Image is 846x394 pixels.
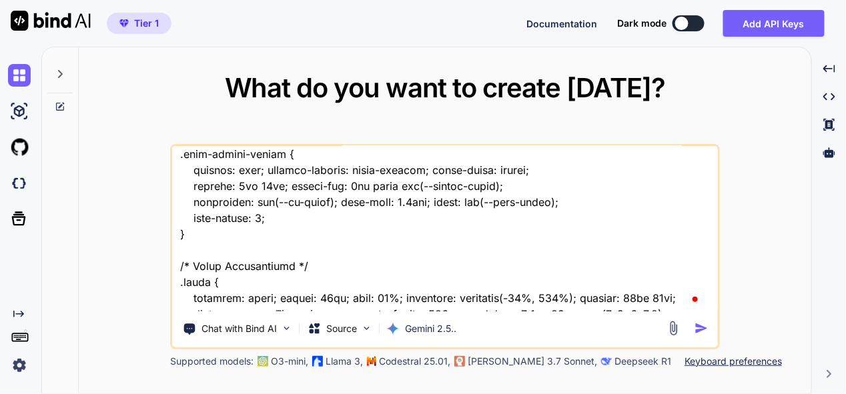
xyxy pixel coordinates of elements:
[386,322,400,335] img: Gemini 2.5 Pro
[454,356,465,367] img: claude
[614,355,671,368] p: Deepseek R1
[326,355,363,368] p: Llama 3,
[8,64,31,87] img: chat
[405,322,456,335] p: Gemini 2.5..
[468,355,597,368] p: [PERSON_NAME] 3.7 Sonnet,
[8,100,31,123] img: ai-studio
[526,18,597,29] span: Documentation
[225,71,666,104] span: What do you want to create [DATE]?
[11,11,91,31] img: Bind AI
[379,355,450,368] p: Codestral 25.01,
[723,10,825,37] button: Add API Keys
[367,357,376,366] img: Mistral-AI
[601,356,612,367] img: claude
[361,323,372,334] img: Pick Models
[8,172,31,195] img: darkCloudIdeIcon
[170,355,254,368] p: Supported models:
[134,17,159,30] span: Tier 1
[271,355,308,368] p: O3-mini,
[201,322,277,335] p: Chat with Bind AI
[172,146,718,311] textarea: l ipsu do sita cons adipisc elit se do eius - "//--- tempo.inci --- <!UTLABOR etdo> <magn aliq="e...
[666,321,681,336] img: attachment
[312,356,323,367] img: Llama2
[617,17,667,30] span: Dark mode
[107,13,171,34] button: premiumTier 1
[8,136,31,159] img: githubLight
[258,356,268,367] img: GPT-4
[685,355,782,368] p: Keyboard preferences
[695,321,709,335] img: icon
[8,354,31,377] img: settings
[526,17,597,31] button: Documentation
[119,19,129,27] img: premium
[281,323,292,334] img: Pick Tools
[326,322,357,335] p: Source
